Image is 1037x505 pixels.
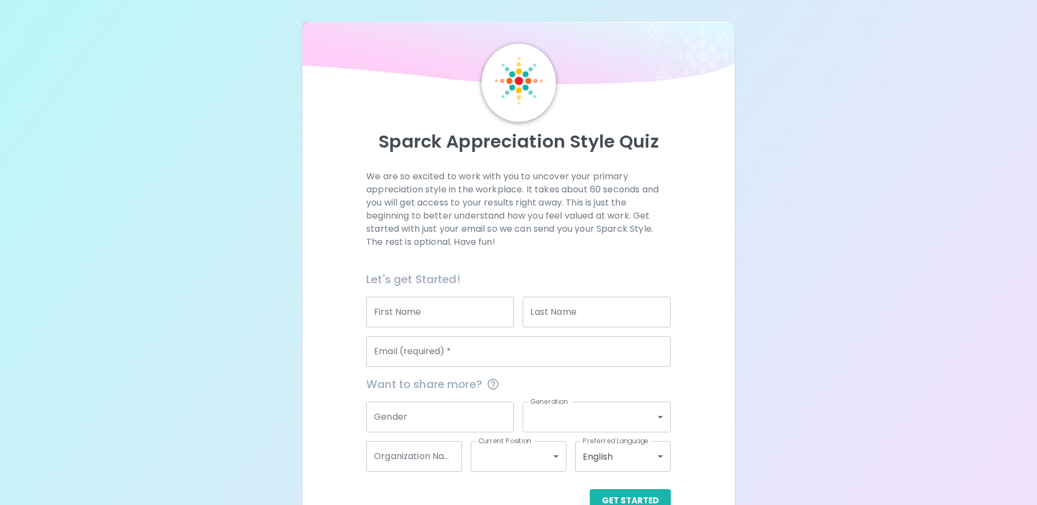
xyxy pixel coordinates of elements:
[530,397,568,406] label: Generation
[583,436,648,445] label: Preferred Language
[478,436,531,445] label: Current Position
[366,375,671,393] span: Want to share more?
[487,378,500,391] svg: This information is completely confidential and only used for aggregated appreciation studies at ...
[575,441,671,472] div: English
[302,22,734,90] img: wave
[366,271,671,288] h6: Let's get Started!
[315,131,721,152] p: Sparck Appreciation Style Quiz
[366,170,671,249] p: We are so excited to work with you to uncover your primary appreciation style in the workplace. I...
[495,57,543,105] img: Sparck Logo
